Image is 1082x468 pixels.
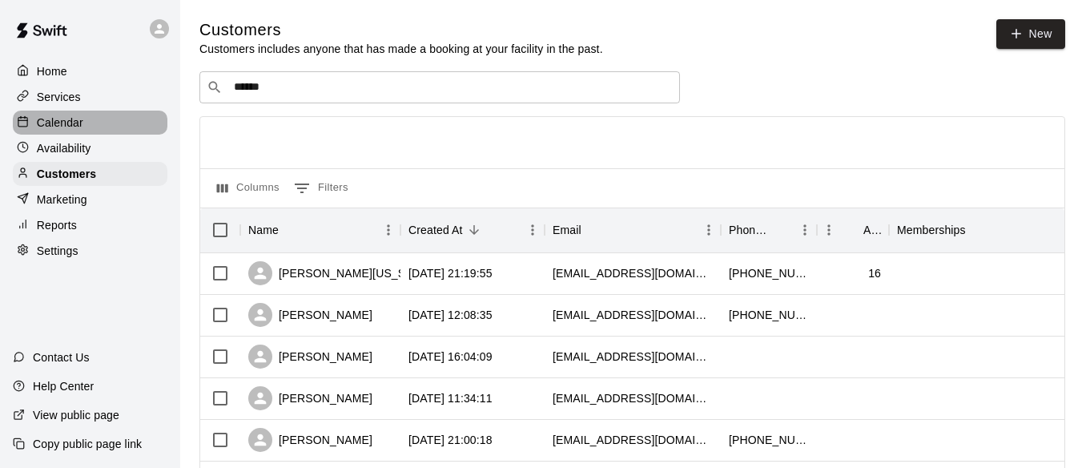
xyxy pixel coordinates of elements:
[868,265,881,281] div: 16
[817,218,841,242] button: Menu
[581,219,604,241] button: Sort
[553,432,713,448] div: stewartjenn@gmail.com
[553,307,713,323] div: eggsfamilyof6@gmail.com
[37,243,78,259] p: Settings
[13,213,167,237] a: Reports
[290,175,352,201] button: Show filters
[408,349,493,365] div: 2025-08-28 16:04:09
[248,261,436,285] div: [PERSON_NAME][US_STATE]
[408,307,493,323] div: 2025-09-08 12:08:35
[729,307,809,323] div: +14802501003
[729,265,809,281] div: +16233296466
[37,192,87,208] p: Marketing
[553,265,713,281] div: jalliyahwashington223@gmail.com
[545,208,721,252] div: Email
[697,218,721,242] button: Menu
[817,208,889,252] div: Age
[33,349,90,365] p: Contact Us
[37,89,81,105] p: Services
[248,386,372,410] div: [PERSON_NAME]
[199,71,680,103] div: Search customers by name or email
[863,208,881,252] div: Age
[408,432,493,448] div: 2025-08-26 21:00:18
[729,432,809,448] div: +14252410243
[553,208,581,252] div: Email
[408,265,493,281] div: 2025-09-08 21:19:55
[463,219,485,241] button: Sort
[729,208,770,252] div: Phone Number
[33,407,119,423] p: View public page
[37,63,67,79] p: Home
[213,175,284,201] button: Select columns
[966,219,988,241] button: Sort
[521,218,545,242] button: Menu
[13,85,167,109] a: Services
[248,428,372,452] div: [PERSON_NAME]
[408,208,463,252] div: Created At
[13,111,167,135] a: Calendar
[13,136,167,160] a: Availability
[13,162,167,186] a: Customers
[248,208,279,252] div: Name
[897,208,966,252] div: Memberships
[13,59,167,83] a: Home
[37,140,91,156] p: Availability
[400,208,545,252] div: Created At
[37,166,96,182] p: Customers
[721,208,817,252] div: Phone Number
[199,41,603,57] p: Customers includes anyone that has made a booking at your facility in the past.
[37,217,77,233] p: Reports
[33,436,142,452] p: Copy public page link
[408,390,493,406] div: 2025-08-27 11:34:11
[199,19,603,41] h5: Customers
[376,218,400,242] button: Menu
[793,218,817,242] button: Menu
[553,390,713,406] div: jensa1981@yahoo.com
[996,19,1065,49] a: New
[248,345,372,369] div: [PERSON_NAME]
[841,219,863,241] button: Sort
[13,239,167,263] a: Settings
[279,219,301,241] button: Sort
[248,303,372,327] div: [PERSON_NAME]
[33,378,94,394] p: Help Center
[553,349,713,365] div: jensaw1981@yahoo.com
[37,115,83,131] p: Calendar
[770,219,793,241] button: Sort
[13,188,167,212] a: Marketing
[240,208,400,252] div: Name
